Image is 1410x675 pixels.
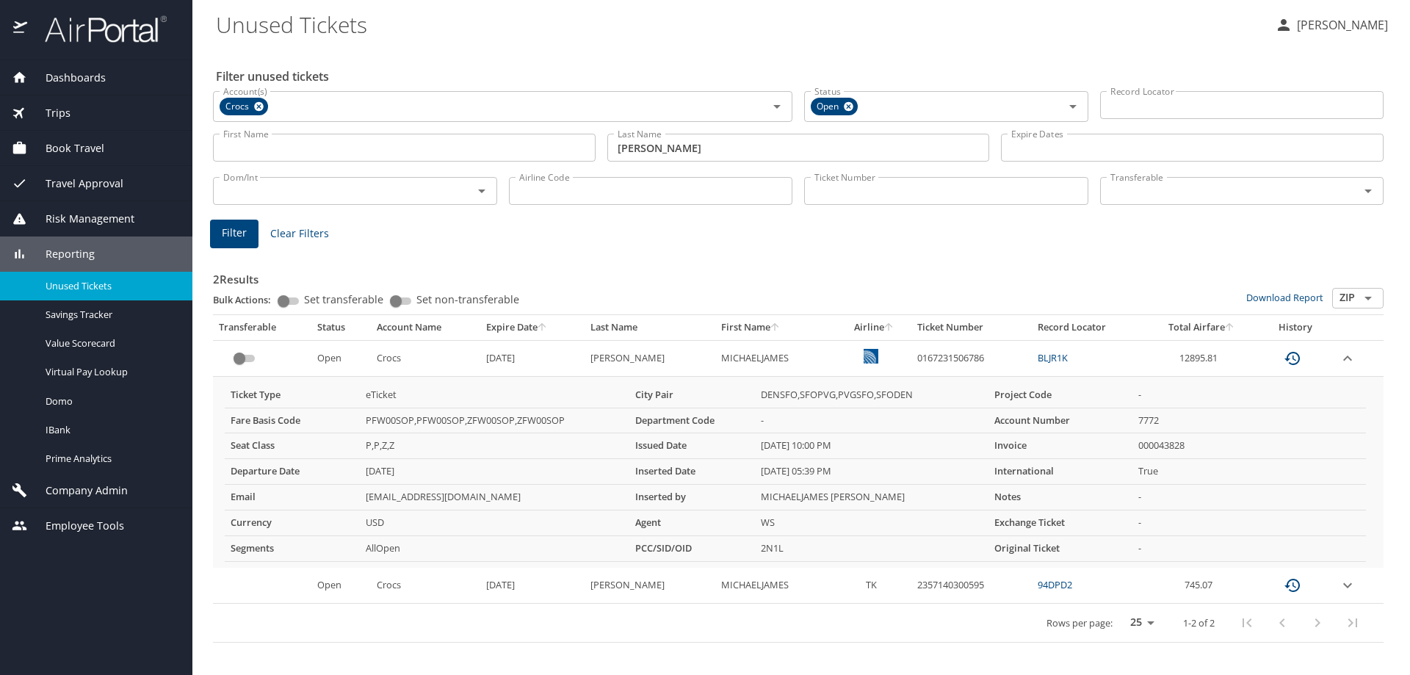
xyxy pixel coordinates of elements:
span: Reporting [27,246,95,262]
td: AllOpen [360,536,629,562]
td: - [1132,510,1366,536]
table: more info about unused tickets [225,383,1366,562]
td: 7772 [1132,408,1366,433]
th: City Pair [629,383,755,408]
span: Savings Tracker [46,308,175,322]
span: Dashboards [27,70,106,86]
p: Bulk Actions: [213,293,283,306]
button: Open [767,96,787,117]
td: 2N1L [755,536,988,562]
span: Unused Tickets [46,279,175,293]
th: History [1258,315,1334,340]
span: TK [866,578,877,591]
th: Agent [629,510,755,536]
td: [DATE] [480,340,585,376]
span: Employee Tools [27,518,124,534]
button: Clear Filters [264,220,335,248]
td: eTicket [360,383,629,408]
span: Filter [222,224,247,242]
button: Open [1358,181,1378,201]
th: Departure Date [225,459,360,485]
td: MICHAELJAMES [715,568,836,604]
td: 0167231506786 [911,340,1032,376]
h1: Unused Tickets [216,1,1263,47]
td: [DATE] 10:00 PM [755,433,988,459]
td: - [1132,383,1366,408]
th: Inserted Date [629,459,755,485]
td: MICHAELJAMES [PERSON_NAME] [755,485,988,510]
th: Total Airfare [1146,315,1258,340]
th: Project Code [988,383,1132,408]
th: PCC/SID/OID [629,536,755,562]
button: Open [1063,96,1083,117]
td: DENSFO,SFOPVG,PVGSFO,SFODEN [755,383,988,408]
th: Email [225,485,360,510]
span: Company Admin [27,483,128,499]
th: Department Code [629,408,755,433]
th: Original Ticket [988,536,1132,562]
th: Issued Date [629,433,755,459]
td: WS [755,510,988,536]
span: Travel Approval [27,176,123,192]
span: Value Scorecard [46,336,175,350]
th: Segments [225,536,360,562]
th: International [988,459,1132,485]
span: IBank [46,423,175,437]
a: Download Report [1246,291,1323,304]
span: Open [811,99,847,115]
td: [DATE] [360,459,629,485]
td: P,P,Z,Z [360,433,629,459]
td: 2357140300595 [911,568,1032,604]
div: Transferable [219,321,305,334]
th: Currency [225,510,360,536]
td: [DATE] [480,568,585,604]
button: expand row [1339,350,1356,367]
span: Trips [27,105,70,121]
th: Airline [837,315,911,340]
th: Fare Basis Code [225,408,360,433]
th: First Name [715,315,836,340]
td: 745.07 [1146,568,1258,604]
td: MICHAELJAMES [715,340,836,376]
td: PFW00SOP,PFW00SOP,ZFW00SOP,ZFW00SOP [360,408,629,433]
h2: Filter unused tickets [216,65,1386,88]
img: icon-airportal.png [13,15,29,43]
div: Crocs [220,98,268,115]
h3: 2 Results [213,262,1384,288]
td: [PERSON_NAME] [585,568,715,604]
button: sort [770,323,781,333]
th: Expire Date [480,315,585,340]
span: Prime Analytics [46,452,175,466]
td: True [1132,459,1366,485]
a: 94DPD2 [1038,578,1072,591]
a: BLJR1K [1038,351,1068,364]
p: 1-2 of 2 [1183,618,1215,628]
th: Last Name [585,315,715,340]
th: Inserted by [629,485,755,510]
td: [DATE] 05:39 PM [755,459,988,485]
td: Open [311,568,371,604]
button: sort [538,323,548,333]
button: expand row [1339,577,1356,594]
th: Seat Class [225,433,360,459]
th: Status [311,315,371,340]
button: [PERSON_NAME] [1269,12,1394,38]
th: Account Number [988,408,1132,433]
span: Book Travel [27,140,104,156]
span: Set non-transferable [416,295,519,305]
th: Exchange Ticket [988,510,1132,536]
td: [EMAIL_ADDRESS][DOMAIN_NAME] [360,485,629,510]
span: Crocs [220,99,258,115]
button: Open [1358,288,1378,308]
th: Ticket Type [225,383,360,408]
img: 8rwABk7GC6UtGatwAAAABJRU5ErkJggg== [864,349,878,364]
td: - [1132,485,1366,510]
th: Account Name [371,315,480,340]
span: Domo [46,394,175,408]
button: Open [471,181,492,201]
table: custom pagination table [213,315,1384,643]
select: rows per page [1118,612,1160,634]
span: Clear Filters [270,225,329,243]
p: Rows per page: [1046,618,1113,628]
td: Crocs [371,340,480,376]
